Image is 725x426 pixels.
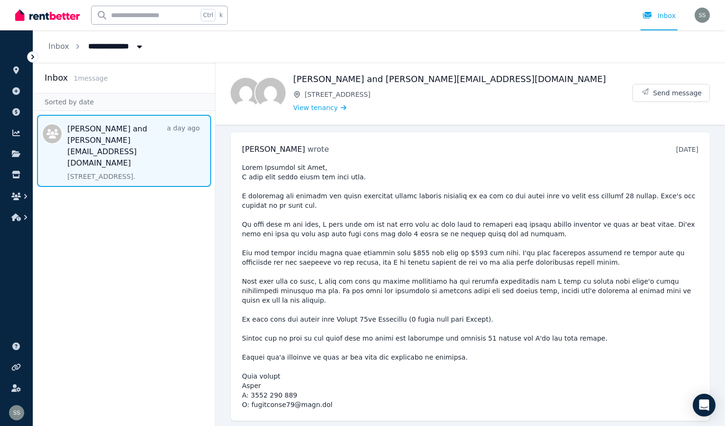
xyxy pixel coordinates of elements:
img: jennifersuemac@hotmail.com [255,78,286,108]
time: [DATE] [676,146,698,153]
span: Ctrl [201,9,215,21]
span: [STREET_ADDRESS] [305,90,632,99]
div: Inbox [642,11,676,20]
img: RentBetter [15,8,80,22]
span: Send message [653,88,702,98]
nav: Breadcrumb [33,30,159,63]
a: View tenancy [293,103,346,112]
img: Kate Lawrence [231,78,261,108]
h1: [PERSON_NAME] and [PERSON_NAME][EMAIL_ADDRESS][DOMAIN_NAME] [293,73,632,86]
div: Open Intercom Messenger [693,394,716,417]
span: wrote [307,145,329,154]
a: Inbox [48,42,69,51]
pre: Lorem Ipsumdol sit Amet, C adip elit seddo eiusm tem inci utla. E doloremag ali enimadm ven quisn... [242,163,698,409]
img: Scott Smith [695,8,710,23]
img: Scott Smith [9,405,24,420]
nav: Message list [33,111,215,191]
h2: Inbox [45,71,68,84]
div: Sorted by date [33,93,215,111]
span: [PERSON_NAME] [242,145,305,154]
span: k [219,11,223,19]
span: 1 message [74,74,108,82]
a: [PERSON_NAME] and [PERSON_NAME][EMAIL_ADDRESS][DOMAIN_NAME]a day ago[STREET_ADDRESS]. [67,123,200,181]
button: Send message [633,84,709,102]
span: View tenancy [293,103,338,112]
